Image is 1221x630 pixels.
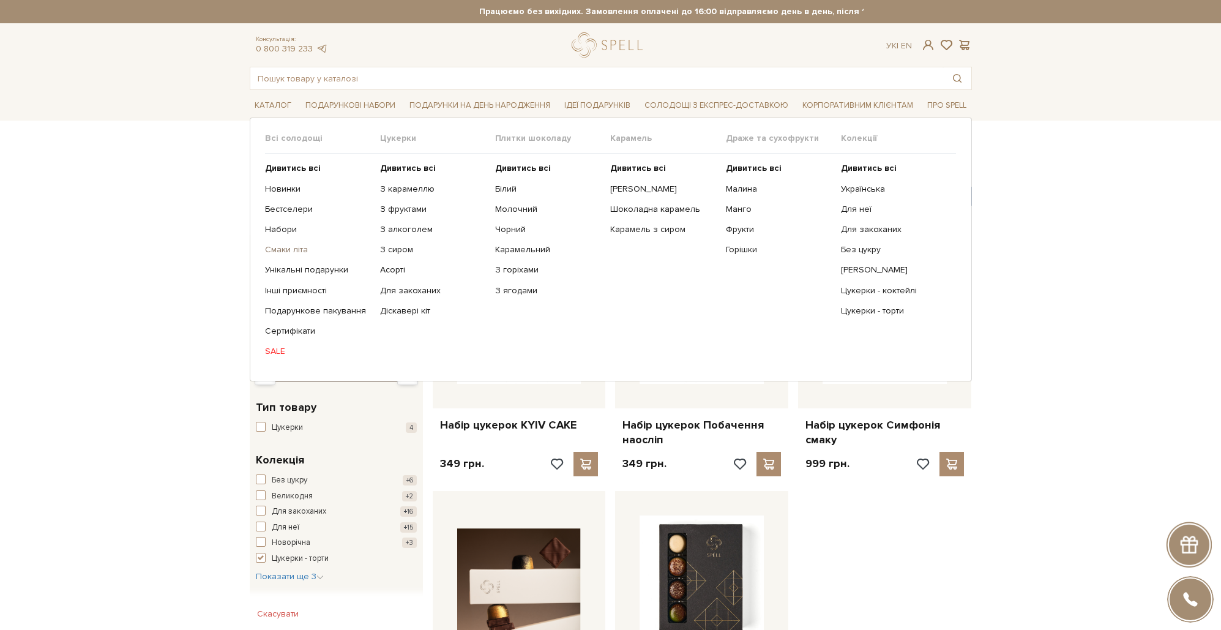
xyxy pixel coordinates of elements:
button: Цукерки - торти [256,553,417,565]
button: Новорічна +3 [256,537,417,549]
b: Дивитись всі [610,163,666,173]
span: Без цукру [272,474,307,487]
a: Набір цукерок Симфонія смаку [805,418,964,447]
b: Дивитись всі [726,163,782,173]
a: Фрукти [726,224,832,235]
button: Цукерки 4 [256,422,417,434]
a: Корпоративним клієнтам [797,95,918,116]
span: Новорічна [272,537,310,549]
a: Карамель з сиром [610,224,716,235]
span: Колекції [841,133,956,144]
span: Колекція [256,452,304,468]
button: Без цукру +6 [256,474,417,487]
a: [PERSON_NAME] [841,264,947,276]
span: Про Spell [922,96,971,115]
span: +15 [400,522,417,533]
a: En [901,40,912,51]
a: З сиром [380,244,486,255]
a: 0 800 319 233 [256,43,313,54]
span: Великодня [272,490,313,503]
span: Плитки шоколаду [495,133,610,144]
span: Для закоханих [272,506,326,518]
b: Дивитись всі [495,163,551,173]
a: Молочний [495,204,601,215]
a: Чорний [495,224,601,235]
a: Шоколадна карамель [610,204,716,215]
a: Українська [841,184,947,195]
a: Набори [265,224,371,235]
span: Для неї [272,522,299,534]
a: Для закоханих [841,224,947,235]
button: Пошук товару у каталозі [943,67,971,89]
span: Цукерки [272,422,303,434]
span: +2 [402,491,417,501]
div: Каталог [250,118,972,381]
span: Драже та сухофрукти [726,133,841,144]
a: Новинки [265,184,371,195]
a: Білий [495,184,601,195]
span: Показати ще 3 [256,571,324,582]
a: Для неї [841,204,947,215]
a: З ягодами [495,285,601,296]
a: Дивитись всі [726,163,832,174]
span: Консультація: [256,36,328,43]
a: Набір цукерок KYIV CAKE [440,418,599,432]
a: [PERSON_NAME] [610,184,716,195]
span: Карамель [610,133,725,144]
b: Дивитись всі [380,163,436,173]
a: telegram [316,43,328,54]
span: +16 [400,506,417,517]
a: Цукерки - торти [841,306,947,317]
a: З алкоголем [380,224,486,235]
div: Ук [886,40,912,51]
a: Унікальні подарунки [265,264,371,276]
a: Манго [726,204,832,215]
div: Max [397,368,418,385]
span: Тип товару [256,399,316,416]
a: Без цукру [841,244,947,255]
a: Карамельний [495,244,601,255]
div: Min [255,368,275,385]
span: Цукерки [380,133,495,144]
a: Бестселери [265,204,371,215]
input: Пошук товару у каталозі [250,67,943,89]
a: Для закоханих [380,285,486,296]
span: | [897,40,898,51]
span: Ідеї подарунків [559,96,635,115]
span: Подарунки на День народження [405,96,555,115]
a: Діскавері кіт [380,306,486,317]
button: Скасувати [250,604,306,624]
a: Дивитись всі [265,163,371,174]
b: Дивитись всі [265,163,321,173]
p: 349 грн. [622,457,667,471]
a: Асорті [380,264,486,276]
a: Солодощі з експрес-доставкою [640,95,793,116]
span: 4 [406,422,417,433]
a: Цукерки - коктейлі [841,285,947,296]
a: logo [572,32,648,58]
a: Смаки літа [265,244,371,255]
a: Дивитись всі [841,163,947,174]
a: SALE [265,346,371,357]
span: Цукерки - торти [272,553,329,565]
span: +6 [403,475,417,486]
a: Дивитись всі [495,163,601,174]
span: Подарункові набори [301,96,400,115]
button: Для неї +15 [256,522,417,534]
a: З горіхами [495,264,601,276]
button: Показати ще 3 [256,571,324,583]
span: Каталог [250,96,296,115]
a: Подарункове пакування [265,306,371,317]
a: Дивитись всі [610,163,716,174]
button: Великодня +2 [256,490,417,503]
b: Дивитись всі [841,163,897,173]
a: З карамеллю [380,184,486,195]
span: +3 [402,538,417,548]
a: Горішки [726,244,832,255]
a: З фруктами [380,204,486,215]
a: Інші приємності [265,285,371,296]
a: Малина [726,184,832,195]
a: Сертифікати [265,326,371,337]
strong: Працюємо без вихідних. Замовлення оплачені до 16:00 відправляємо день в день, після 16:00 - насту... [358,6,1080,17]
p: 999 грн. [805,457,849,471]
